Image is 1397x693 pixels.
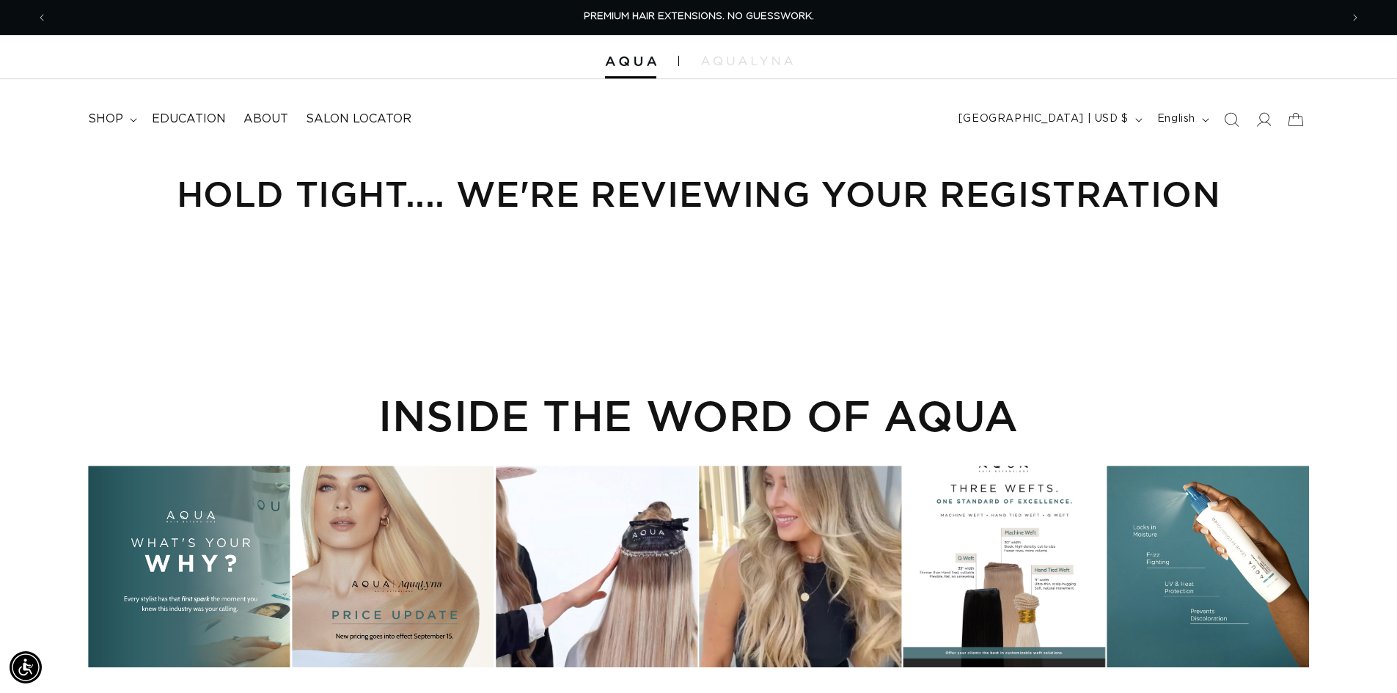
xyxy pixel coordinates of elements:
[1215,103,1247,136] summary: Search
[950,106,1148,133] button: [GEOGRAPHIC_DATA] | USD $
[1324,623,1397,693] iframe: Chat Widget
[584,12,814,21] span: PREMIUM HAIR EXTENSIONS. NO GUESSWORK.
[88,111,123,127] span: shop
[958,111,1129,127] span: [GEOGRAPHIC_DATA] | USD $
[1339,4,1371,32] button: Next announcement
[292,466,494,667] div: Instagram post opens in a popup
[701,56,793,65] img: aqualyna.com
[26,4,58,32] button: Previous announcement
[10,651,42,683] div: Accessibility Menu
[235,103,297,136] a: About
[903,466,1105,667] div: Instagram post opens in a popup
[1157,111,1195,127] span: English
[306,111,411,127] span: Salon Locator
[88,390,1309,440] h2: INSIDE THE WORD OF AQUA
[1107,466,1309,667] div: Instagram post opens in a popup
[700,466,901,667] div: Instagram post opens in a popup
[605,56,656,67] img: Aqua Hair Extensions
[143,103,235,136] a: Education
[243,111,288,127] span: About
[88,171,1309,216] h1: Hold Tight.... we're reviewing your Registration
[88,466,290,667] div: Instagram post opens in a popup
[1148,106,1215,133] button: English
[79,103,143,136] summary: shop
[297,103,420,136] a: Salon Locator
[152,111,226,127] span: Education
[496,466,697,667] div: Instagram post opens in a popup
